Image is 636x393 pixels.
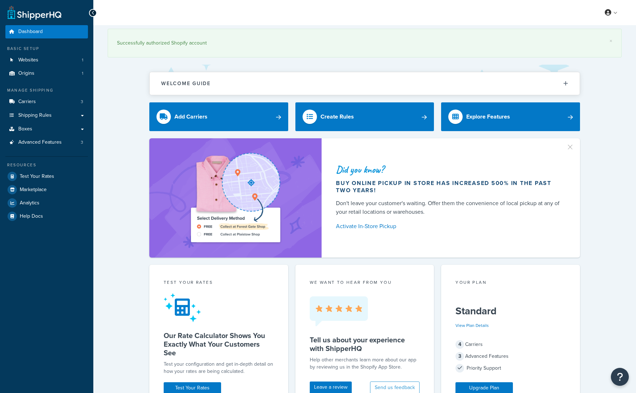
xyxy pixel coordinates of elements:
div: Test your configuration and get in-depth detail on how your rates are being calculated. [164,361,274,375]
span: 4 [455,340,464,349]
a: View Plan Details [455,322,489,329]
img: ad-shirt-map-b0359fc47e01cab431d101c4b569394f6a03f54285957d908178d52f29eb9668.png [170,149,300,247]
a: Analytics [5,196,88,209]
a: Help Docs [5,210,88,223]
a: Shipping Rules [5,109,88,122]
span: Origins [18,70,34,77]
div: Don't leave your customer's waiting. Offer them the convenience of local pickup at any of your re... [336,199,563,216]
a: Add Carriers [149,102,288,131]
h5: Tell us about your experience with ShipperHQ [310,336,420,353]
a: Advanced Features3 [5,136,88,149]
div: Create Rules [321,112,354,122]
span: Shipping Rules [18,112,52,119]
span: Help Docs [20,213,43,219]
span: Websites [18,57,38,63]
a: × [609,38,612,44]
span: Advanced Features [18,139,62,145]
p: Help other merchants learn more about our app by reviewing us in the Shopify App Store. [310,356,420,371]
button: Welcome Guide [150,72,580,95]
span: Test Your Rates [20,174,54,180]
div: Basic Setup [5,46,88,52]
div: Test your rates [164,279,274,287]
li: Carriers [5,95,88,108]
span: Carriers [18,99,36,105]
h5: Standard [455,305,566,317]
button: Open Resource Center [611,368,629,386]
span: Boxes [18,126,32,132]
div: Manage Shipping [5,87,88,93]
li: Origins [5,67,88,80]
div: Buy online pickup in store has increased 500% in the past two years! [336,180,563,194]
div: Advanced Features [455,351,566,361]
li: Websites [5,54,88,67]
a: Origins1 [5,67,88,80]
div: Add Carriers [174,112,207,122]
a: Carriers3 [5,95,88,108]
div: Explore Features [466,112,510,122]
a: Create Rules [295,102,434,131]
h2: Welcome Guide [161,81,211,86]
p: we want to hear from you [310,279,420,286]
div: Successfully authorized Shopify account [117,38,612,48]
a: Activate In-Store Pickup [336,221,563,231]
span: 3 [81,139,83,145]
span: Analytics [20,200,39,206]
div: Your Plan [455,279,566,287]
span: 3 [455,352,464,361]
a: Marketplace [5,183,88,196]
span: Dashboard [18,29,43,35]
h5: Our Rate Calculator Shows You Exactly What Your Customers See [164,331,274,357]
div: Resources [5,162,88,168]
div: Carriers [455,339,566,350]
a: Boxes [5,122,88,136]
a: Websites1 [5,54,88,67]
a: Dashboard [5,25,88,38]
span: 1 [82,57,83,63]
a: Test Your Rates [5,170,88,183]
div: Priority Support [455,363,566,373]
span: 1 [82,70,83,77]
span: 3 [81,99,83,105]
a: Explore Features [441,102,580,131]
div: Did you know? [336,165,563,175]
li: Advanced Features [5,136,88,149]
span: Marketplace [20,187,47,193]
